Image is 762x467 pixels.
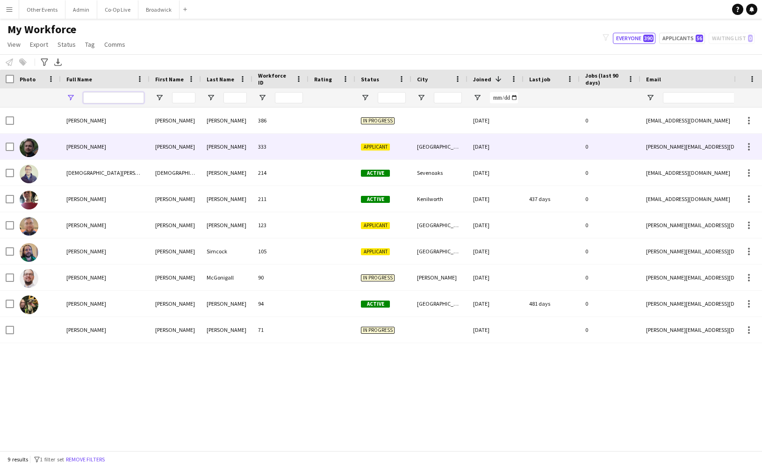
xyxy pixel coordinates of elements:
span: Workforce ID [258,72,292,86]
span: 1 filter set [40,456,64,463]
app-action-btn: Advanced filters [39,57,50,68]
span: Active [361,301,390,308]
input: Workforce ID Filter Input [275,92,303,103]
div: 94 [252,291,309,316]
a: View [4,38,24,50]
div: [DATE] [467,108,524,133]
div: 123 [252,212,309,238]
a: Export [26,38,52,50]
input: First Name Filter Input [172,92,195,103]
div: [PERSON_NAME] [201,317,252,343]
a: Comms [101,38,129,50]
span: Applicant [361,222,390,229]
div: 0 [580,186,640,212]
div: [PERSON_NAME] [150,238,201,264]
span: View [7,40,21,49]
button: Open Filter Menu [258,93,266,102]
div: [PERSON_NAME] [150,265,201,290]
div: 0 [580,238,640,264]
div: McGonigall [201,265,252,290]
div: 0 [580,134,640,159]
input: City Filter Input [434,92,462,103]
button: Co-Op Live [97,0,138,19]
input: Full Name Filter Input [83,92,144,103]
span: Full Name [66,76,92,83]
div: [DATE] [467,265,524,290]
span: First Name [155,76,184,83]
span: Jobs (last 90 days) [585,72,624,86]
div: [DATE] [467,160,524,186]
div: [PERSON_NAME] [201,134,252,159]
div: 0 [580,160,640,186]
div: [GEOGRAPHIC_DATA] [411,134,467,159]
div: [PERSON_NAME] [201,212,252,238]
button: Open Filter Menu [417,93,425,102]
div: 0 [580,265,640,290]
span: Comms [104,40,125,49]
div: [GEOGRAPHIC_DATA] [411,212,467,238]
img: Chris Anderson [20,138,38,157]
img: Chris McGonigall [20,269,38,288]
span: 56 [696,35,703,42]
span: City [417,76,428,83]
div: 333 [252,134,309,159]
div: [PERSON_NAME] [201,160,252,186]
a: Tag [81,38,99,50]
div: [PERSON_NAME] [201,291,252,316]
div: [DEMOGRAPHIC_DATA] [150,160,201,186]
div: 71 [252,317,309,343]
span: [PERSON_NAME] [66,143,106,150]
img: Christopher Murray [20,217,38,236]
div: [DATE] [467,186,524,212]
button: Applicants56 [659,33,705,44]
div: 0 [580,317,640,343]
span: Applicant [361,248,390,255]
span: Active [361,170,390,177]
img: Chrissie Gilbert [20,295,38,314]
div: 0 [580,291,640,316]
div: Simcock [201,238,252,264]
span: Photo [20,76,36,83]
div: [PERSON_NAME] [150,291,201,316]
span: Last Name [207,76,234,83]
input: Status Filter Input [378,92,406,103]
button: Other Events [19,0,65,19]
img: Chris Scrivens [20,191,38,209]
img: Christian Rose-Quirie [20,165,38,183]
div: [DATE] [467,212,524,238]
div: [DATE] [467,317,524,343]
span: Tag [85,40,95,49]
div: 211 [252,186,309,212]
span: My Workforce [7,22,76,36]
div: [PERSON_NAME] [150,212,201,238]
span: Export [30,40,48,49]
span: Applicant [361,144,390,151]
button: Open Filter Menu [361,93,369,102]
span: Email [646,76,661,83]
span: Joined [473,76,491,83]
img: Chris Simcock [20,243,38,262]
span: In progress [361,117,395,124]
span: Rating [314,76,332,83]
div: [PERSON_NAME] [150,186,201,212]
div: [PERSON_NAME] [411,265,467,290]
div: [DATE] [467,291,524,316]
span: [PERSON_NAME] [66,195,106,202]
span: Status [361,76,379,83]
app-action-btn: Export XLSX [52,57,64,68]
div: Kenilworth [411,186,467,212]
div: [PERSON_NAME] [150,317,201,343]
div: [PERSON_NAME] [150,134,201,159]
div: [DATE] [467,134,524,159]
button: Everyone390 [613,33,655,44]
span: Last job [529,76,550,83]
button: Admin [65,0,97,19]
span: [PERSON_NAME] [66,222,106,229]
button: Remove filters [64,454,107,465]
button: Open Filter Menu [66,93,75,102]
div: 214 [252,160,309,186]
button: Open Filter Menu [473,93,482,102]
div: 481 days [524,291,580,316]
span: [PERSON_NAME] [66,248,106,255]
a: Status [54,38,79,50]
